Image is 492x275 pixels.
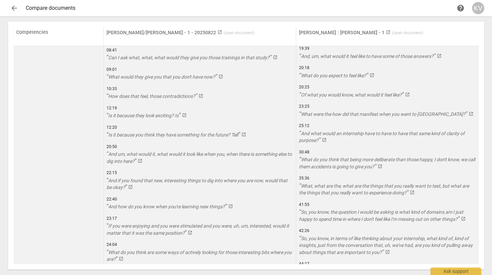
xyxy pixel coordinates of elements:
a: What do you think are some ways of actively looking for those interesting bits where you are? [107,249,294,263]
span: 20:18 [299,65,476,71]
span: What do you expect to feel like? [299,73,368,78]
span: 19:39 [299,46,476,51]
span: 23:17 [107,216,294,221]
a: What were the how did that manifest when you went to [GEOGRAPHIC_DATA]? [299,111,476,118]
a: And how do you know when you're learning new things? [107,203,294,210]
span: What were the how did that manifest when you went to [GEOGRAPHIC_DATA]? [299,111,467,117]
span: launch [138,158,142,163]
span: launch [405,92,410,97]
span: 22:40 [107,196,294,202]
span: launch [182,113,187,118]
span: Of what you would know, what would it feel like? [299,92,404,98]
span: arrow_back [10,4,18,12]
th: Competencies [14,27,104,46]
a: How does that feel, those contradictions? [107,93,294,100]
span: 35:36 [299,175,476,181]
a: [PERSON_NAME]/[PERSON_NAME] - 1 - 20250822 (open document) [107,30,255,36]
a: What do you think that being more deliberate than those happy, I don't know, we call them acciden... [299,156,476,170]
span: 20:50 [107,144,294,150]
span: launch [370,73,374,78]
span: What would they give you that you don't have now? [107,74,217,80]
span: launch [188,230,192,235]
span: launch [378,164,382,169]
span: launch [469,111,473,116]
span: So, you know, the question I would be asking is what kind of domains am I just happy to spend tim... [299,209,463,222]
a: Is it because you think they have something for the future? Tell [107,131,294,139]
a: So, you know, in terms of like thinking about your internship, what kind of, kind of insights, ju... [299,235,476,256]
a: Is it because they look exciting? Is [107,112,294,119]
span: launch [228,204,233,209]
span: help [456,4,465,12]
span: launch [437,54,442,58]
span: launch [273,55,278,60]
span: 10:33 [107,86,294,92]
a: And if you found that new, interesting things to dig into where you are now, would that be okay? [107,177,294,191]
a: What would they give you that you don't have now? [107,73,294,81]
span: So, you know, in terms of like thinking about your internship, what kind of, kind of insights, ju... [299,236,473,255]
span: 25:12 [299,123,476,129]
span: And, um, what would it feel like to have some of those answers? [299,54,436,59]
span: launch [410,190,415,195]
a: Of what you would know, what would it feel like? [299,91,476,99]
div: Compare documents [26,5,454,11]
a: What do you expect to feel like? [299,72,476,79]
span: launch [218,74,223,79]
span: launch [386,30,391,35]
span: 12:20 [107,125,294,130]
span: And um, what would it, what would it look like when you, when there is something else to dig into... [107,151,292,164]
span: And what would an internship have to have to have that same kind of clarity of purpose? [299,131,465,143]
span: 41:55 [299,202,476,208]
span: Is it because you think they have something for the future? Tell [107,132,240,137]
a: Can I ask what, what, what would they give you those trainings in that study? [107,54,294,61]
span: What, what are the, what are the things that you really want to test, but what are the things tha... [299,183,469,196]
span: launch [322,137,327,142]
span: launch [217,30,222,35]
span: ( open document ) [392,30,423,35]
a: Help [454,2,467,14]
span: 42:26 [299,228,476,234]
span: Is it because they look exciting? Is [107,113,181,118]
a: And what would an internship have to have to have that same kind of clarity of purpose? [299,130,476,144]
span: 44:17 [299,261,476,267]
span: If you were enjoying and you were stimulated and you were, uh, um, interested, would it matter th... [107,223,289,236]
a: If you were enjoying and you were stimulated and you were, uh, um, interested, would it matter th... [107,223,294,236]
span: 09:01 [107,67,294,72]
span: What do you think that being more deliberate than those happy, I don't know, we call them acciden... [299,157,475,169]
a: [PERSON_NAME] : [PERSON_NAME] - 1 (open document) [299,30,423,36]
span: launch [119,256,123,261]
span: And how do you know when you're learning new things? [107,204,227,209]
span: launch [128,185,133,189]
a: So, you know, the question I would be asking is what kind of domains am I just happy to spend tim... [299,209,476,223]
span: 20:25 [299,84,476,90]
span: What do you think are some ways of actively looking for those interesting bits where you are? [107,250,292,262]
div: Ask support [430,268,481,275]
span: 24:04 [107,242,294,248]
span: launch [461,216,466,221]
a: What, what are the, what are the things that you really want to test, but what are the things tha... [299,183,476,196]
span: launch [198,93,203,98]
span: 08:41 [107,47,294,53]
span: 30:48 [299,149,476,155]
span: How does that feel, those contradictions? [107,93,197,99]
span: And if you found that new, interesting things to dig into where you are now, would that be okay? [107,178,288,190]
span: 12:19 [107,105,294,111]
span: ( open document ) [224,30,255,35]
a: And um, what would it, what would it look like when you, when there is something else to dig into... [107,151,294,165]
span: Can I ask what, what, what would they give you those trainings in that study? [107,55,272,60]
span: launch [385,250,390,254]
span: 23:25 [299,104,476,109]
span: launch [241,132,246,137]
button: KV [472,2,484,14]
a: And, um, what would it feel like to have some of those answers? [299,53,476,60]
span: 22:15 [107,170,294,176]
